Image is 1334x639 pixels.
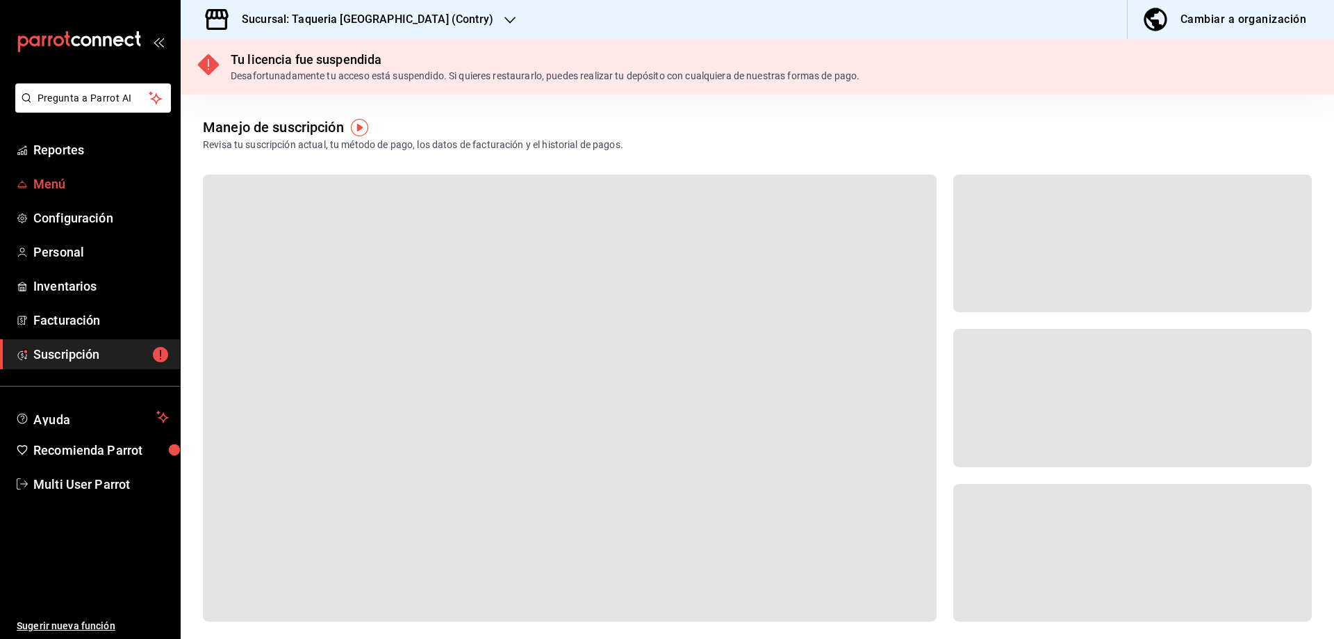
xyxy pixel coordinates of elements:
[17,619,169,633] span: Sugerir nueva función
[33,175,169,193] span: Menú
[33,345,169,364] span: Suscripción
[231,69,859,83] div: Desafortunadamente tu acceso está suspendido. Si quieres restaurarlo, puedes realizar tu depósito...
[33,140,169,159] span: Reportes
[231,11,493,28] h3: Sucursal: Taqueria [GEOGRAPHIC_DATA] (Contry)
[33,277,169,296] span: Inventarios
[351,119,368,136] img: Tooltip marker
[33,409,151,426] span: Ayuda
[203,117,344,138] div: Manejo de suscripción
[33,475,169,494] span: Multi User Parrot
[231,50,859,69] div: Tu licencia fue suspendida
[33,243,169,261] span: Personal
[38,91,149,106] span: Pregunta a Parrot AI
[153,36,164,47] button: open_drawer_menu
[203,138,623,152] div: Revisa tu suscripción actual, tu método de pago, los datos de facturación y el historial de pagos.
[1180,10,1306,29] div: Cambiar a organización
[33,311,169,330] span: Facturación
[15,83,171,113] button: Pregunta a Parrot AI
[10,101,171,115] a: Pregunta a Parrot AI
[33,441,169,460] span: Recomienda Parrot
[33,209,169,227] span: Configuración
